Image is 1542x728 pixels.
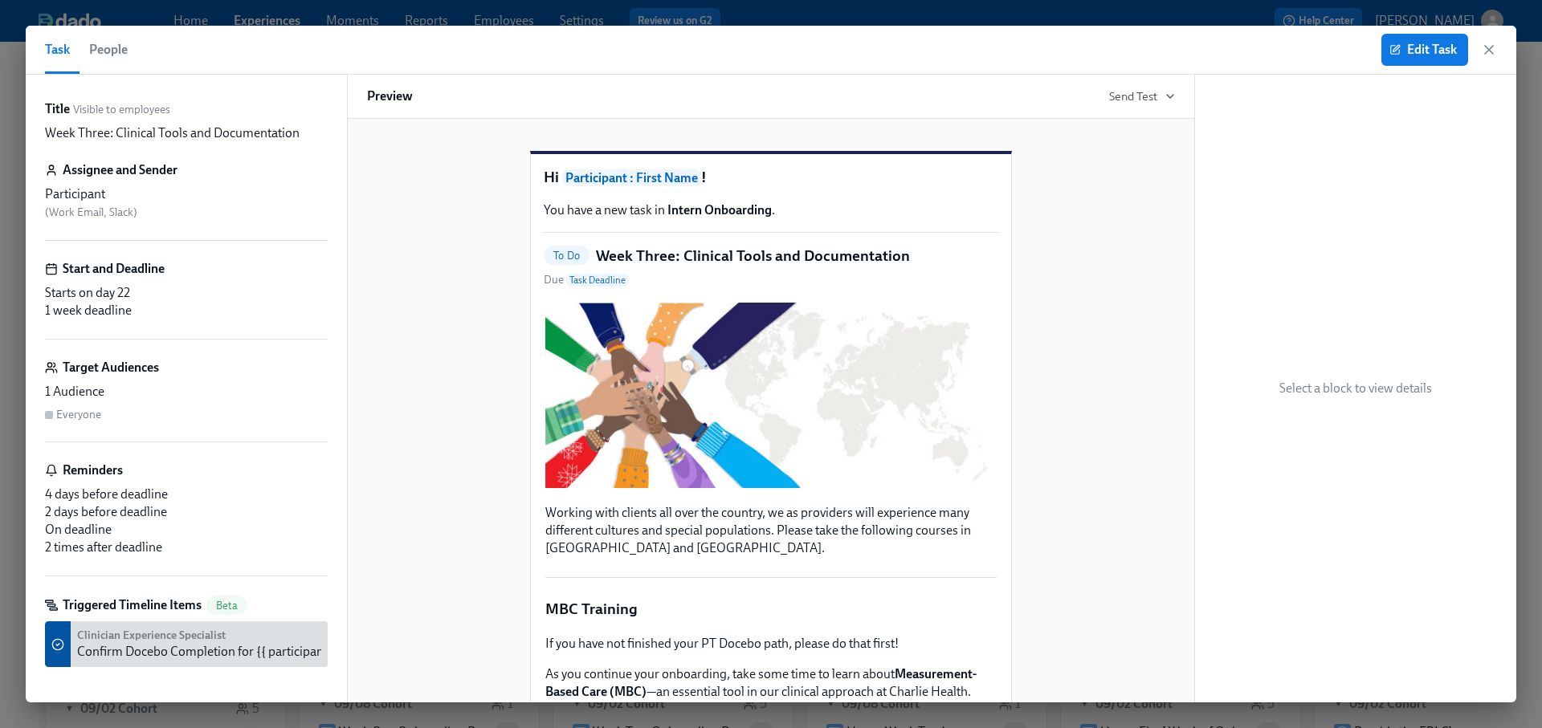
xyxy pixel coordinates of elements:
[45,284,328,302] div: Starts on day 22
[544,250,589,262] span: To Do
[63,260,165,278] h6: Start and Deadline
[63,596,202,614] h6: Triggered Timeline Items
[45,383,328,401] div: 1 Audience
[1195,75,1516,702] div: Select a block to view details
[544,502,998,559] div: Working with clients all over the country, we as providers will experience many different culture...
[1109,88,1175,104] button: Send Test
[562,169,701,186] span: Participant : First Name
[89,39,128,61] span: People
[667,202,772,218] strong: Intern Onboarding
[45,124,300,142] p: Week Three: Clinical Tools and Documentation
[63,359,159,376] h6: Target Audiences
[566,274,629,287] span: Task Deadline
[596,246,910,266] h5: Week Three: Clinical Tools and Documentation
[1381,34,1468,66] button: Edit Task
[45,185,328,203] div: Participant
[45,521,328,539] div: On deadline
[206,600,247,612] span: Beta
[544,272,629,288] span: Due
[45,503,328,521] div: 2 days before deadline
[45,539,328,556] div: 2 times after deadline
[544,167,998,189] h1: Hi !
[63,462,123,479] h6: Reminders
[63,161,177,179] h6: Assignee and Sender
[73,102,170,117] span: Visible to employees
[56,407,101,422] div: Everyone
[77,643,394,661] div: Confirm Docebo Completion for {{ participant.fullName }}
[544,597,998,621] div: MBC Training
[45,205,137,219] span: ( Work Email, Slack )
[45,303,132,318] span: 1 week deadline
[45,100,70,118] label: Title
[544,201,998,219] p: You have a new task in .
[45,486,328,503] div: 4 days before deadline
[77,628,226,642] strong: Clinician Experience Specialist
[45,39,70,61] span: Task
[45,621,328,667] div: Clinician Experience SpecialistConfirm Docebo Completion for {{ participant.fullName }}
[367,87,413,105] h6: Preview
[1393,42,1457,58] span: Edit Task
